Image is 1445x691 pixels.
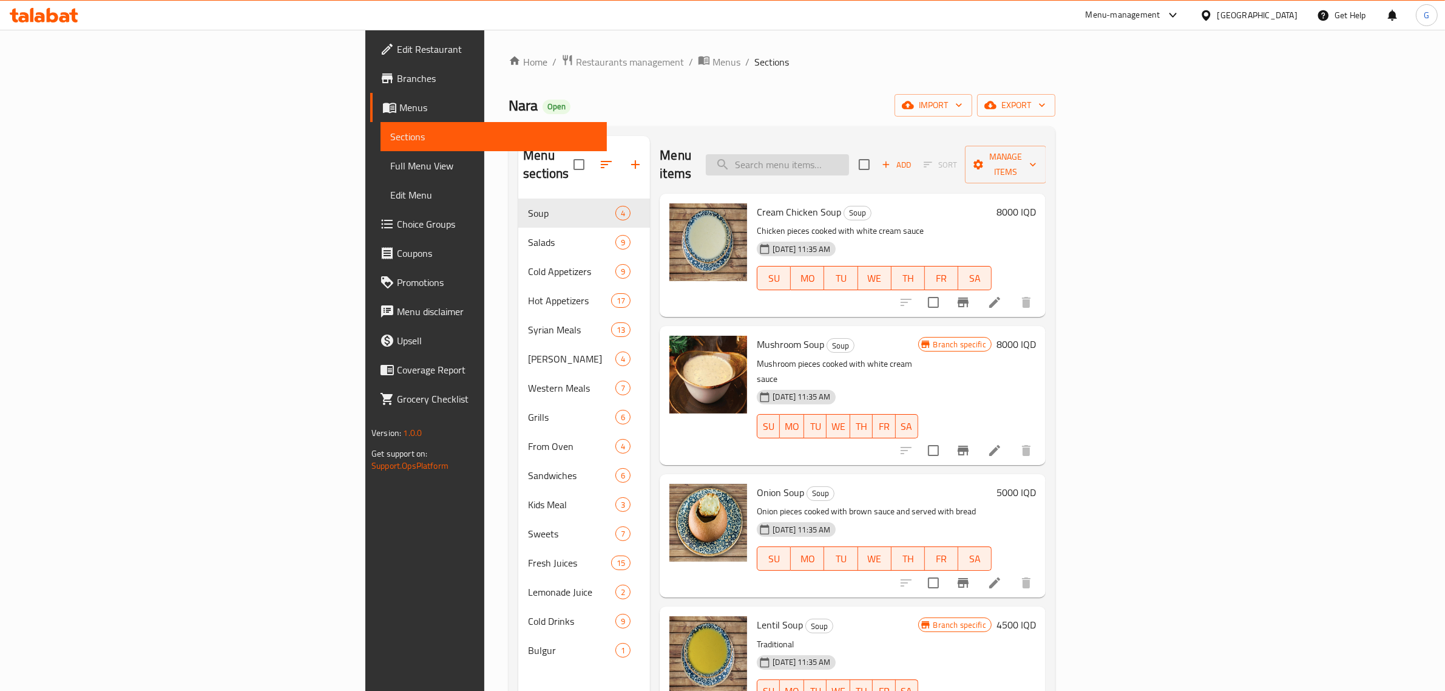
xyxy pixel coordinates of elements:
span: Version: [371,425,401,441]
div: items [615,410,631,424]
input: search [706,154,849,175]
h6: 8000 IQD [997,336,1036,353]
span: Menus [399,100,597,115]
a: Edit Menu [381,180,607,209]
span: Kids Meal [528,497,615,512]
span: Promotions [397,275,597,290]
a: Upsell [370,326,607,355]
button: Branch-specific-item [949,436,978,465]
span: FR [930,550,953,568]
button: WE [858,266,892,290]
div: items [615,643,631,658]
span: SU [762,418,775,435]
p: Chicken pieces cooked with white cream sauce [757,223,992,239]
span: Manage items [975,149,1037,180]
button: Branch-specific-item [949,568,978,597]
span: WE [863,270,887,287]
div: items [615,439,631,454]
div: items [615,468,631,483]
span: [PERSON_NAME] [528,352,615,366]
div: [PERSON_NAME]4 [518,344,650,373]
div: items [611,556,631,570]
div: Fresh Juices15 [518,548,650,577]
h6: 5000 IQD [997,484,1036,501]
div: items [615,614,631,628]
button: SA [958,546,992,571]
nav: breadcrumb [509,54,1055,70]
button: WE [858,546,892,571]
span: Branch specific [929,619,991,631]
div: Syrian Meals [528,322,611,337]
span: TU [829,270,853,287]
button: WE [827,414,850,438]
span: Select to update [921,438,946,463]
span: SA [963,270,987,287]
a: Coverage Report [370,355,607,384]
button: delete [1012,436,1041,465]
a: Full Menu View [381,151,607,180]
span: 4 [616,353,630,365]
button: MO [791,546,824,571]
button: SA [896,414,918,438]
span: Add [880,158,913,172]
span: SU [762,550,786,568]
span: Salads [528,235,615,250]
span: Coupons [397,246,597,260]
span: 17 [612,295,630,307]
div: items [615,206,631,220]
div: Cold Drinks9 [518,607,650,636]
a: Sections [381,122,607,151]
span: Choice Groups [397,217,597,231]
a: Menus [370,93,607,122]
div: Soup [844,206,871,220]
span: Upsell [397,333,597,348]
h6: 4500 IQD [997,616,1036,633]
span: [DATE] 11:35 AM [768,524,835,536]
span: 9 [616,237,630,248]
span: [DATE] 11:35 AM [768,243,835,255]
div: From Oven4 [518,432,650,461]
span: Select section [851,152,877,177]
span: Soup [807,486,834,500]
div: Western Meals [528,381,615,395]
span: SU [762,270,786,287]
div: Cold Appetizers9 [518,257,650,286]
div: Sandwiches6 [518,461,650,490]
button: MO [780,414,804,438]
div: Fakhara Nara [528,352,615,366]
button: TH [850,414,873,438]
span: 6 [616,412,630,423]
h6: 8000 IQD [997,203,1036,220]
span: Cold Appetizers [528,264,615,279]
span: Full Menu View [390,158,597,173]
nav: Menu sections [518,194,650,670]
div: items [615,235,631,250]
span: Coverage Report [397,363,597,377]
button: Add section [621,150,650,179]
div: items [615,526,631,541]
button: import [895,94,972,117]
div: items [611,322,631,337]
div: Soup [827,338,854,353]
span: TU [809,418,822,435]
span: FR [878,418,890,435]
span: Hot Appetizers [528,293,611,308]
div: Sweets7 [518,519,650,548]
div: Soup [805,619,833,633]
span: MO [785,418,799,435]
span: Sweets [528,526,615,541]
div: items [615,381,631,395]
a: Menu disclaimer [370,297,607,326]
div: Kids Meal3 [518,490,650,519]
span: 15 [612,557,630,569]
span: Soup [806,619,833,633]
div: Sandwiches [528,468,615,483]
span: Edit Menu [390,188,597,202]
div: Lemonade Juice2 [518,577,650,607]
span: MO [796,270,819,287]
span: Soup [844,206,871,220]
span: 2 [616,587,630,598]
